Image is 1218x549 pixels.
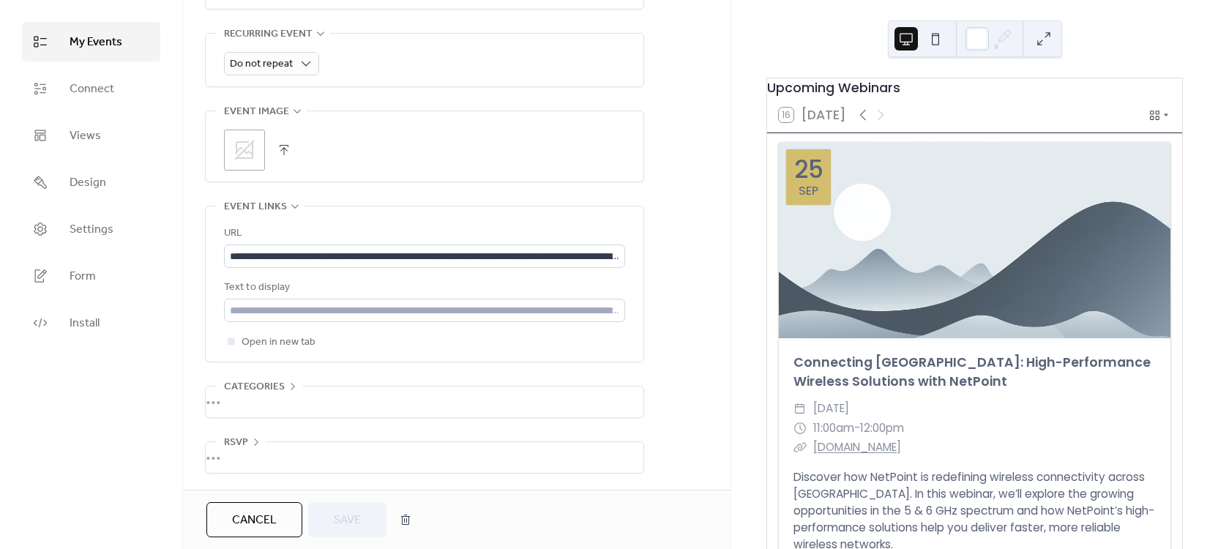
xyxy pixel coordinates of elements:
[70,34,122,51] span: My Events
[70,221,113,239] span: Settings
[22,69,160,108] a: Connect
[793,419,807,438] div: ​
[70,174,106,192] span: Design
[860,419,904,438] span: 12:00pm
[22,303,160,343] a: Install
[70,268,96,285] span: Form
[793,399,807,418] div: ​
[22,256,160,296] a: Form
[799,185,818,198] div: Sep
[793,438,807,457] div: ​
[22,163,160,202] a: Design
[230,54,293,74] span: Do not repeat
[224,103,289,121] span: Event image
[70,127,101,145] span: Views
[224,198,287,216] span: Event links
[794,157,823,182] div: 25
[224,378,285,396] span: Categories
[793,354,1151,390] a: Connecting [GEOGRAPHIC_DATA]: High-Performance Wireless Solutions with NetPoint
[206,442,643,473] div: •••
[767,78,1182,97] div: Upcoming Webinars
[22,116,160,155] a: Views
[206,386,643,417] div: •••
[813,439,901,455] a: [DOMAIN_NAME]
[224,279,622,296] div: Text to display
[70,315,100,332] span: Install
[242,334,315,351] span: Open in new tab
[206,502,302,537] button: Cancel
[232,512,277,529] span: Cancel
[224,26,313,43] span: Recurring event
[224,434,248,452] span: RSVP
[224,130,265,171] div: ;
[70,81,114,98] span: Connect
[813,399,849,418] span: [DATE]
[854,419,860,438] span: -
[22,209,160,249] a: Settings
[224,225,622,242] div: URL
[813,419,854,438] span: 11:00am
[22,22,160,61] a: My Events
